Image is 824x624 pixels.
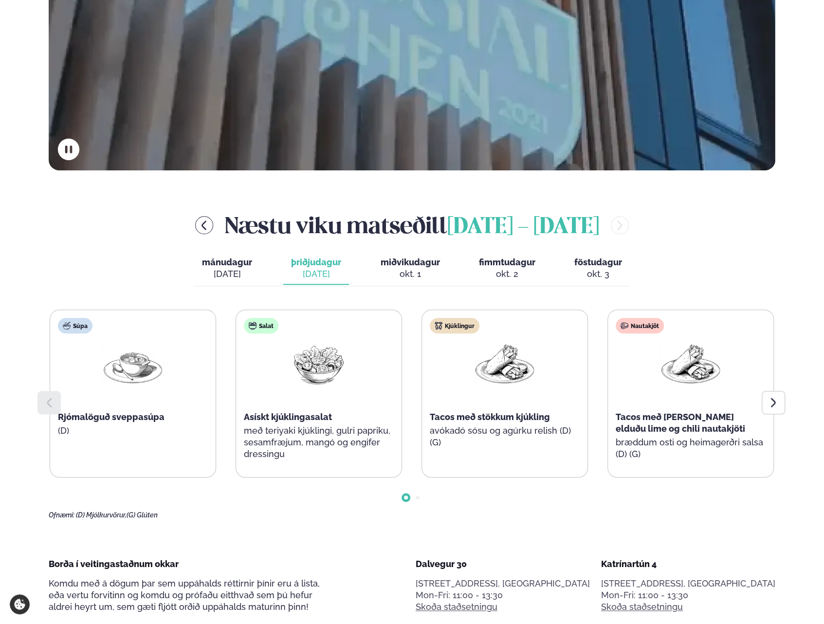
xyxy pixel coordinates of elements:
div: Katrínartún 4 [601,558,775,570]
span: mánudagur [202,257,252,267]
div: okt. 1 [380,268,439,280]
a: Skoða staðsetningu [416,601,497,613]
p: avókadó sósu og agúrku relish (D) (G) [430,425,580,448]
img: Wraps.png [659,341,722,386]
div: Mon-Fri: 11:00 - 13:30 [416,589,590,601]
p: [STREET_ADDRESS], [GEOGRAPHIC_DATA] [416,578,590,589]
span: Rjómalöguð sveppasúpa [58,412,165,422]
button: fimmtudagur okt. 2 [471,253,543,285]
span: Ofnæmi: [49,511,74,519]
p: (D) [58,425,208,437]
p: [STREET_ADDRESS], [GEOGRAPHIC_DATA] [601,578,775,589]
p: bræddum osti og heimagerðri salsa (D) (G) [616,437,766,460]
div: Dalvegur 30 [416,558,590,570]
button: mánudagur [DATE] [194,253,260,285]
h2: Næstu viku matseðill [225,209,599,241]
span: miðvikudagur [380,257,439,267]
div: Salat [244,318,278,333]
button: föstudagur okt. 3 [566,253,629,285]
img: Salad.png [288,341,350,386]
img: Soup.png [102,341,164,386]
p: með teriyaki kjúklingi, gulri papriku, sesamfræjum, mangó og engifer dressingu [244,425,394,460]
img: salad.svg [249,322,256,330]
span: Go to slide 1 [404,496,408,499]
span: Tacos með stökkum kjúkling [430,412,550,422]
div: [DATE] [291,268,341,280]
button: menu-btn-right [611,216,629,234]
a: Cookie settings [10,594,30,614]
span: Borða í veitingastaðnum okkar [49,559,179,569]
span: Asískt kjúklingasalat [244,412,332,422]
a: Skoða staðsetningu [601,601,683,613]
img: soup.svg [63,322,71,330]
button: miðvikudagur okt. 1 [372,253,447,285]
span: Tacos með [PERSON_NAME] elduðu lime og chili nautakjöti [616,412,745,434]
span: (G) Glúten [127,511,158,519]
span: Komdu með á dögum þar sem uppáhalds réttirnir þínir eru á lista, eða vertu forvitinn og komdu og ... [49,578,320,612]
span: fimmtudagur [478,257,535,267]
button: menu-btn-left [195,216,213,234]
div: Súpa [58,318,92,333]
div: Mon-Fri: 11:00 - 13:30 [601,589,775,601]
span: þriðjudagur [291,257,341,267]
img: Wraps.png [474,341,536,386]
span: [DATE] - [DATE] [447,217,599,238]
span: (D) Mjólkurvörur, [76,511,127,519]
div: okt. 2 [478,268,535,280]
div: [DATE] [202,268,252,280]
div: Nautakjöt [616,318,664,333]
div: okt. 3 [574,268,622,280]
span: föstudagur [574,257,622,267]
img: chicken.svg [435,322,442,330]
span: Go to slide 2 [416,496,420,499]
button: þriðjudagur [DATE] [283,253,349,285]
div: Kjúklingur [430,318,479,333]
img: beef.svg [621,322,628,330]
